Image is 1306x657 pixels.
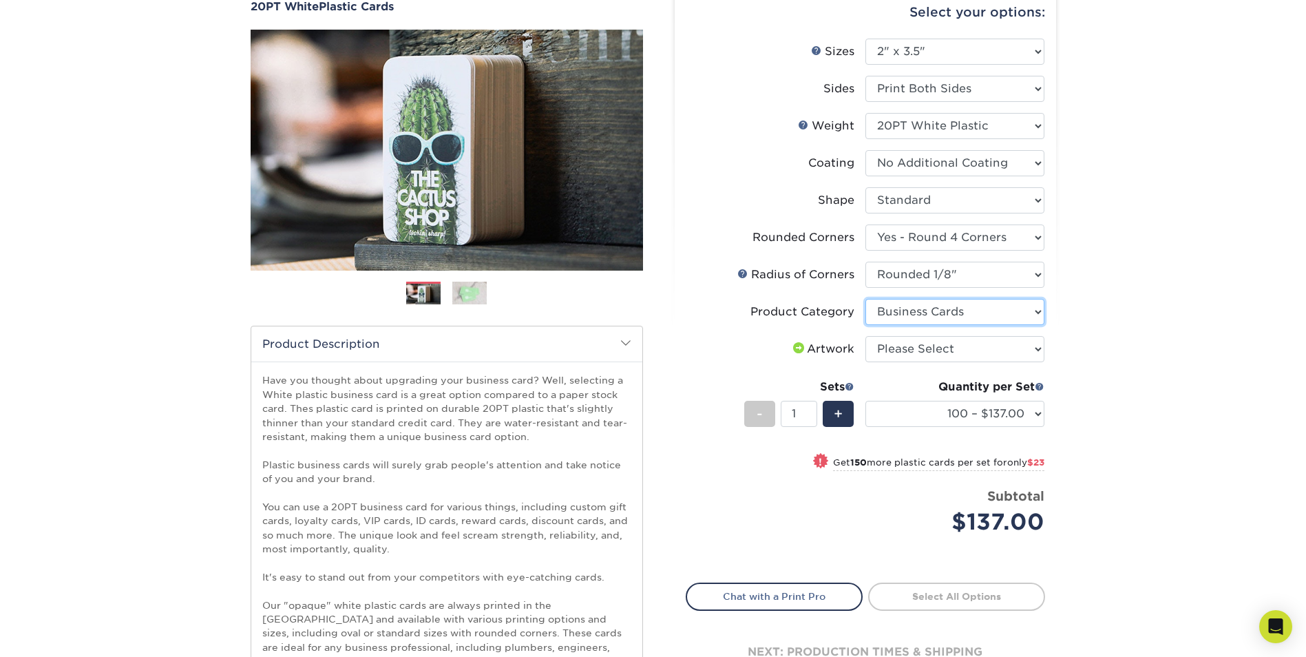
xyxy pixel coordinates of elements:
[757,404,763,424] span: -
[686,583,863,610] a: Chat with a Print Pro
[452,281,487,305] img: Plastic Cards 02
[987,488,1044,503] strong: Subtotal
[744,379,854,395] div: Sets
[406,282,441,306] img: Plastic Cards 01
[251,326,642,362] h2: Product Description
[1007,457,1044,468] span: only
[737,267,854,283] div: Radius of Corners
[808,155,854,171] div: Coating
[868,583,1045,610] a: Select All Options
[834,404,843,424] span: +
[752,229,854,246] div: Rounded Corners
[1027,457,1044,468] span: $23
[811,43,854,60] div: Sizes
[819,455,822,469] span: !
[833,457,1044,471] small: Get more plastic cards per set for
[850,457,867,468] strong: 150
[865,379,1044,395] div: Quantity per Set
[1259,610,1292,643] div: Open Intercom Messenger
[823,81,854,97] div: Sides
[798,118,854,134] div: Weight
[818,192,854,209] div: Shape
[251,14,643,286] img: 20PT White 01
[750,304,854,320] div: Product Category
[790,341,854,357] div: Artwork
[876,505,1044,539] div: $137.00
